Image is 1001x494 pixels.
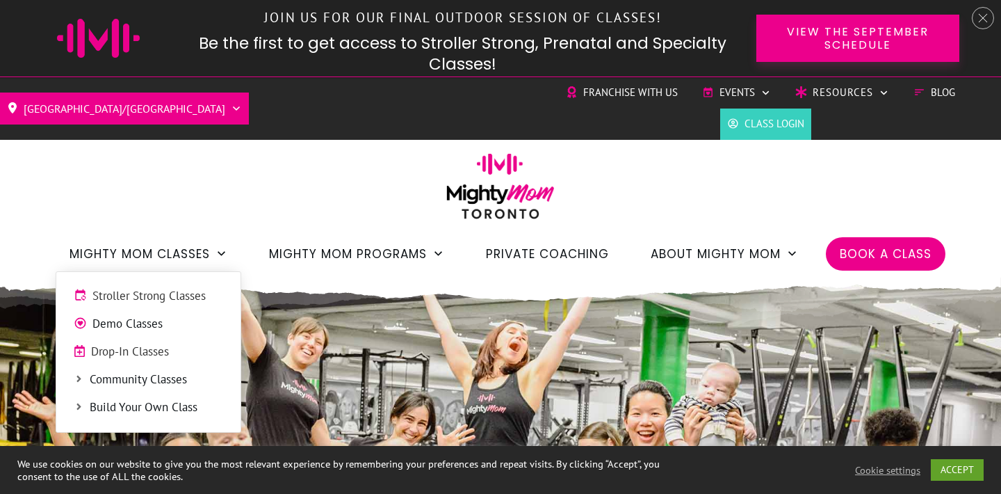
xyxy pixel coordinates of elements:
[439,153,562,229] img: mightymom-logo-toronto
[57,19,140,58] img: mighty-mom-ico
[92,315,223,333] span: Demo Classes
[727,113,804,134] a: Class Login
[795,82,889,103] a: Resources
[913,82,955,103] a: Blog
[756,15,959,62] a: View the September Schedule
[719,82,755,103] span: Events
[63,314,234,335] a: Demo Classes
[931,459,984,481] a: ACCEPT
[7,97,242,120] a: [GEOGRAPHIC_DATA]/[GEOGRAPHIC_DATA]
[184,33,742,75] h2: Be the first to get access to Stroller Strong, Prenatal and Specialty Classes!
[184,3,742,33] p: Join us for our final outdoor session of classes!
[90,399,223,417] span: Build Your Own Class
[90,371,223,389] span: Community Classes
[566,82,678,103] a: Franchise with Us
[931,82,955,103] span: Blog
[70,242,227,266] a: Mighty Mom Classes
[486,242,609,266] a: Private Coaching
[702,82,771,103] a: Events
[70,242,210,266] span: Mighty Mom Classes
[63,397,234,418] a: Build Your Own Class
[269,242,444,266] a: Mighty Mom Programs
[583,82,678,103] span: Franchise with Us
[63,369,234,390] a: Community Classes
[269,242,427,266] span: Mighty Mom Programs
[92,287,223,305] span: Stroller Strong Classes
[840,242,931,266] a: Book a Class
[91,343,223,361] span: Drop-In Classes
[651,242,798,266] a: About Mighty Mom
[24,97,225,120] span: [GEOGRAPHIC_DATA]/[GEOGRAPHIC_DATA]
[63,286,234,307] a: Stroller Strong Classes
[813,82,873,103] span: Resources
[855,464,920,477] a: Cookie settings
[744,113,804,134] span: Class Login
[63,342,234,362] a: Drop-In Classes
[17,458,694,483] div: We use cookies on our website to give you the most relevant experience by remembering your prefer...
[781,25,935,51] span: View the September Schedule
[651,242,781,266] span: About Mighty Mom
